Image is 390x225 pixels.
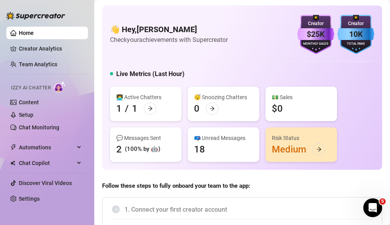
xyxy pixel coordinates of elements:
div: $25K [297,28,334,40]
a: Setup [19,112,33,118]
div: 1. Connect your first creator account [112,200,372,219]
a: Chat Monitoring [19,124,59,131]
div: 2 [116,143,122,156]
span: arrow-right [316,147,322,152]
div: 1 [116,102,122,115]
div: 💵 Sales [272,93,331,102]
img: AI Chatter [54,81,66,93]
div: Creator [297,20,334,27]
span: 5 [379,198,386,205]
img: purple-badge-B9DA21FR.svg [297,15,334,54]
span: Izzy AI Chatter [11,84,51,92]
span: arrow-right [147,106,153,111]
div: 📪 Unread Messages [194,134,253,142]
div: Total Fans [337,42,374,47]
strong: Follow these steps to fully onboard your team to the app: [102,182,250,189]
article: Check your achievements with Supercreator [110,35,228,45]
a: Team Analytics [19,61,57,67]
img: blue-badge-DgoSNQY1.svg [337,15,374,54]
div: 10K [337,28,374,40]
h5: Live Metrics (Last Hour) [116,69,185,79]
iframe: Intercom live chat [363,198,382,217]
img: Chat Copilot [10,160,15,166]
span: Chat Copilot [19,157,75,169]
a: Content [19,99,39,105]
div: 1 [132,102,137,115]
div: 😴 Snoozing Chatters [194,93,253,102]
span: Automations [19,141,75,154]
a: Settings [19,196,40,202]
div: 0 [194,102,200,115]
div: Monthly Sales [297,42,334,47]
div: (100% by 🤖) [125,145,160,154]
div: 💬 Messages Sent [116,134,175,142]
span: thunderbolt [10,144,16,151]
div: 18 [194,143,205,156]
div: Risk Status [272,134,331,142]
h4: 👋 Hey, [PERSON_NAME] [110,24,228,35]
div: Creator [337,20,374,27]
span: arrow-right [209,106,215,111]
img: logo-BBDzfeDw.svg [6,12,65,20]
span: 1. Connect your first creator account [125,205,372,214]
a: Creator Analytics [19,42,82,55]
div: 👩‍💻 Active Chatters [116,93,175,102]
a: Discover Viral Videos [19,180,72,186]
div: $0 [272,102,283,115]
a: Home [19,30,34,36]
